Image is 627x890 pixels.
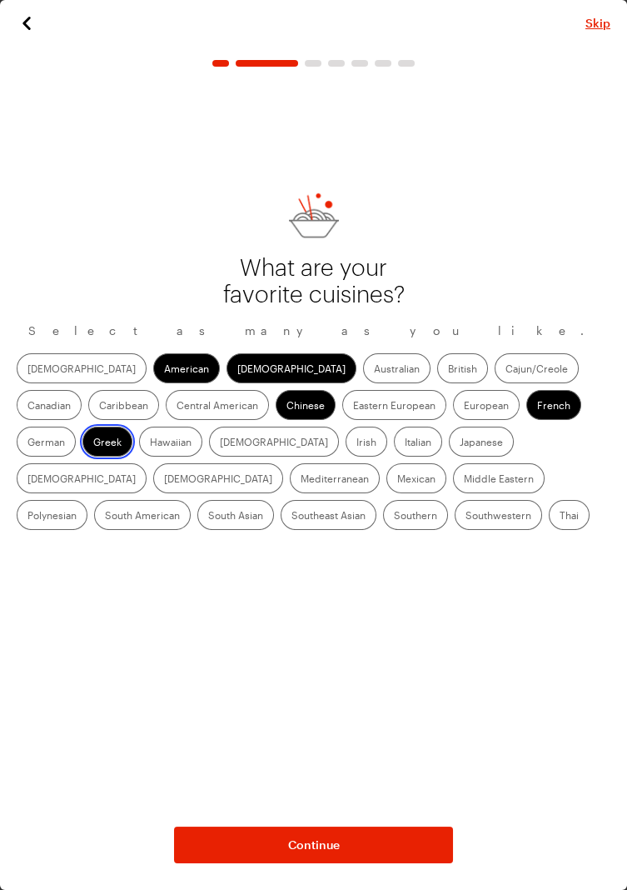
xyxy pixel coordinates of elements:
[585,15,610,32] span: Skip
[94,500,191,530] label: South American
[17,353,147,383] label: [DEMOGRAPHIC_DATA]
[346,427,387,457] label: Irish
[17,390,82,420] label: Canadian
[197,500,274,530] label: South Asian
[449,427,514,457] label: Japanese
[342,390,446,420] label: Eastern European
[174,827,453,863] button: NextStepButton
[455,500,542,530] label: Southwestern
[526,390,581,420] label: French
[88,390,159,420] label: Caribbean
[453,463,545,493] label: Middle Eastern
[82,427,132,457] label: Greek
[153,353,220,383] label: American
[17,13,37,33] button: Previous
[214,255,414,308] p: What are your favorite cuisines?
[17,427,76,457] label: German
[383,500,448,530] label: Southern
[276,390,336,420] label: Chinese
[549,500,590,530] label: Thai
[288,837,340,853] span: Continue
[386,463,446,493] label: Mexican
[139,427,202,457] label: Hawaiian
[495,353,579,383] label: Cajun/Creole
[585,15,610,32] button: Close
[166,390,269,420] label: Central American
[17,500,87,530] label: Polynesian
[226,353,356,383] label: [DEMOGRAPHIC_DATA]
[28,322,600,340] p: Select as many as you like.
[437,353,488,383] label: British
[209,427,339,457] label: [DEMOGRAPHIC_DATA]
[17,463,147,493] label: [DEMOGRAPHIC_DATA]
[290,463,380,493] label: Mediterranean
[363,353,430,383] label: Australian
[453,390,520,420] label: European
[394,427,442,457] label: Italian
[281,500,376,530] label: Southeast Asian
[153,463,283,493] label: [DEMOGRAPHIC_DATA]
